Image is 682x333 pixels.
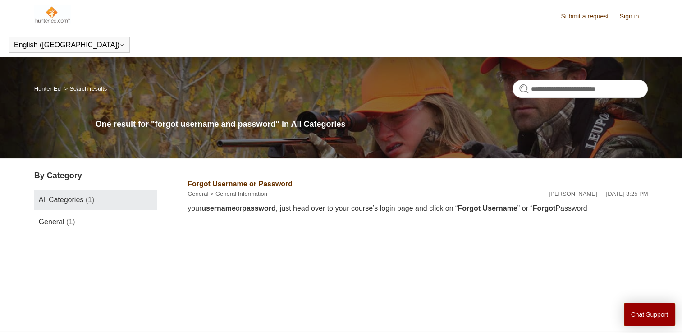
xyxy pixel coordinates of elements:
li: General Information [208,190,267,199]
a: General Information [215,190,267,197]
time: 05/20/2025, 15:25 [606,190,648,197]
button: Chat Support [624,303,676,326]
li: [PERSON_NAME] [549,190,597,199]
a: Forgot Username or Password [188,180,293,188]
span: (1) [66,218,75,226]
a: Hunter-Ed [34,85,61,92]
em: username [201,204,236,212]
em: Forgot [532,204,555,212]
div: your or , just head over to your course’s login page and click on “ ” or “ Password [188,203,648,214]
a: General [188,190,208,197]
li: Search results [63,85,107,92]
button: English ([GEOGRAPHIC_DATA]) [14,41,125,49]
a: Submit a request [561,12,618,21]
span: General [39,218,64,226]
em: Forgot [458,204,481,212]
input: Search [513,80,648,98]
img: Hunter-Ed Help Center home page [34,5,71,23]
li: Hunter-Ed [34,85,63,92]
span: All Categories [39,196,84,203]
h3: By Category [34,170,157,182]
em: password [242,204,276,212]
li: General [188,190,208,199]
span: (1) [86,196,95,203]
a: Sign in [620,12,648,21]
em: Username [482,204,517,212]
h1: One result for "forgot username and password" in All Categories [96,118,648,130]
a: General (1) [34,212,157,232]
a: All Categories (1) [34,190,157,210]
